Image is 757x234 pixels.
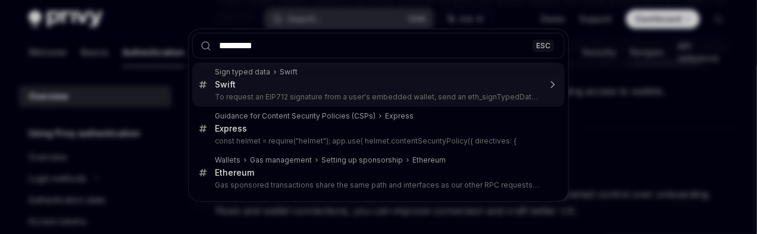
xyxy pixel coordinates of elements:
[215,167,254,178] div: Ethereum
[215,92,540,102] p: To request an EIP712 signature from a user's embedded wallet, send an eth_signTypedData_v4 JSON-
[215,155,240,165] div: Wallets
[250,155,312,165] div: Gas management
[321,155,403,165] div: Setting up sponsorship
[215,111,376,121] div: Guidance for Content Security Policies (CSPs)
[248,199,314,209] div: Get started by SDK
[215,67,270,77] div: Sign typed data
[215,180,540,190] p: Gas sponsored transactions share the same path and interfaces as our other RPC requests. Learn more
[215,79,236,90] div: Swift
[215,123,247,134] div: Express
[358,199,393,209] div: Quickstart
[280,67,298,77] div: Swift
[412,155,446,165] div: Ethereum
[533,39,554,52] div: ESC
[385,111,414,121] div: Express
[403,199,436,209] div: Ethereum
[215,199,238,209] div: Basics
[324,199,348,209] div: Python
[215,136,540,146] p: const helmet = require("helmet"); app.use( helmet.contentSecurityPolicy({ directives: {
